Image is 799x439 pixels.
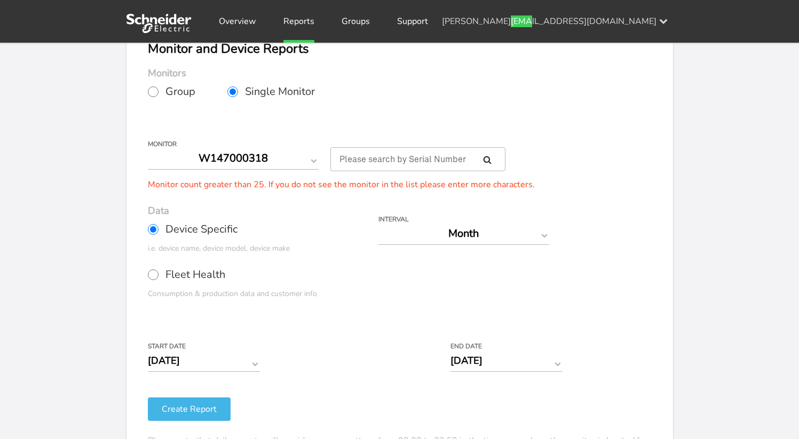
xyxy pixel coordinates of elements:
[148,180,535,189] div: Monitor count greater than 25. If you do not see the monitor in the list please enter more charac...
[245,86,315,97] span: Single Monitor
[330,141,497,147] label: For large monitor counts
[148,86,159,97] input: Group
[148,206,652,215] h3: Data
[148,288,378,299] div: Consumption & production data and customer info
[330,147,505,171] input: Please search by Serial Number
[227,86,238,97] input: Single Monitor
[450,343,555,349] label: End Date
[165,269,225,280] span: Fleet Health
[148,224,159,235] input: Device Specific
[148,42,652,55] h2: Monitor and Device Reports
[165,86,195,97] span: Group
[148,343,252,349] label: Start Date
[148,269,159,280] input: Fleet Health
[148,141,322,147] label: Monitor
[378,216,601,222] label: Interval
[148,243,378,254] div: i.e. device name, device model, device make
[148,68,652,78] h3: Monitors
[126,14,192,33] img: Sense Logo
[165,224,238,235] span: Device Specific
[148,397,231,421] button: Create Report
